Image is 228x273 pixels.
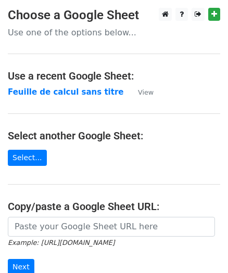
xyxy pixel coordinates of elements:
a: View [128,87,154,97]
small: View [138,88,154,96]
small: Example: [URL][DOMAIN_NAME] [8,239,115,246]
h3: Choose a Google Sheet [8,8,220,23]
p: Use one of the options below... [8,27,220,38]
input: Paste your Google Sheet URL here [8,217,215,237]
h4: Use a recent Google Sheet: [8,70,220,82]
h4: Copy/paste a Google Sheet URL: [8,200,220,213]
a: Select... [8,150,47,166]
h4: Select another Google Sheet: [8,129,220,142]
a: Feuille de calcul sans titre [8,87,123,97]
